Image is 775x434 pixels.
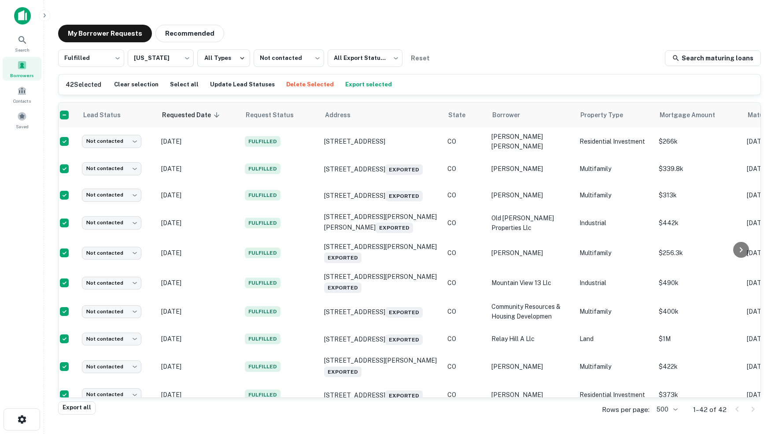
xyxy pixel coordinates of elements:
[3,82,41,106] a: Contacts
[579,362,650,371] p: Multifamily
[491,362,571,371] p: [PERSON_NAME]
[245,389,280,400] span: Fulfilled
[324,137,439,145] p: [STREET_ADDRESS]
[245,361,280,372] span: Fulfilled
[162,110,222,120] span: Requested Date
[491,278,571,288] p: mountain view 13 llc
[3,31,41,55] a: Search
[10,72,34,79] span: Borrowers
[245,190,280,200] span: Fulfilled
[245,163,280,174] span: Fulfilled
[161,190,236,200] p: [DATE]
[14,7,31,25] img: capitalize-icon.png
[579,164,650,174] p: Multifamily
[579,334,650,344] p: Land
[659,190,738,200] p: $313k
[325,110,362,120] span: Address
[659,248,738,258] p: $256.3k
[447,362,483,371] p: CO
[161,164,236,174] p: [DATE]
[161,334,236,344] p: [DATE]
[128,47,194,70] div: [US_STATE]
[324,333,439,345] p: [STREET_ADDRESS]
[443,103,487,127] th: State
[659,137,738,146] p: $266k
[659,218,738,228] p: $442k
[487,103,575,127] th: Borrower
[491,302,571,321] p: community resources & housing developmen
[447,190,483,200] p: CO
[579,278,650,288] p: Industrial
[660,110,727,120] span: Mortgage Amount
[447,248,483,258] p: CO
[82,189,141,201] div: Not contacted
[324,213,439,233] p: [STREET_ADDRESS][PERSON_NAME][PERSON_NAME]
[447,137,483,146] p: CO
[385,390,423,401] span: Exported
[168,78,201,91] button: Select all
[491,164,571,174] p: [PERSON_NAME]
[491,334,571,344] p: relay hill a llc
[3,57,41,81] a: Borrowers
[82,333,141,345] div: Not contacted
[58,401,96,415] button: Export all
[245,248,280,258] span: Fulfilled
[659,164,738,174] p: $339.8k
[579,190,650,200] p: Multifamily
[246,110,305,120] span: Request Status
[447,334,483,344] p: CO
[491,213,571,233] p: old [PERSON_NAME] properties llc
[58,25,152,42] button: My Borrower Requests
[579,137,650,146] p: Residential Investment
[324,243,439,263] p: [STREET_ADDRESS][PERSON_NAME]
[161,307,236,316] p: [DATE]
[161,248,236,258] p: [DATE]
[161,218,236,228] p: [DATE]
[491,132,571,151] p: [PERSON_NAME] [PERSON_NAME]
[343,78,394,91] button: Export selected
[161,137,236,146] p: [DATE]
[447,278,483,288] p: CO
[659,278,738,288] p: $490k
[491,190,571,200] p: [PERSON_NAME]
[324,367,362,377] span: Exported
[15,46,30,53] span: Search
[659,334,738,344] p: $1M
[245,218,280,228] span: Fulfilled
[731,364,775,406] iframe: Chat Widget
[693,404,727,415] p: 1–42 of 42
[82,277,141,289] div: Not contacted
[385,191,423,201] span: Exported
[82,360,141,373] div: Not contacted
[492,110,531,120] span: Borrower
[447,390,483,400] p: CO
[254,47,324,70] div: Not contacted
[324,282,362,293] span: Exported
[58,47,124,70] div: Fulfilled
[3,108,41,132] div: Saved
[82,247,141,260] div: Not contacted
[654,103,742,127] th: Mortgage Amount
[376,223,413,233] span: Exported
[448,110,477,120] span: State
[653,403,679,416] div: 500
[406,49,434,67] button: Reset
[324,305,439,318] p: [STREET_ADDRESS]
[66,80,101,89] h6: 42 Selected
[665,50,761,66] a: Search maturing loans
[83,110,132,120] span: Lead Status
[491,248,571,258] p: [PERSON_NAME]
[324,163,439,175] p: [STREET_ADDRESS]
[82,388,141,401] div: Not contacted
[13,97,31,104] span: Contacts
[245,136,280,147] span: Fulfilled
[324,389,439,401] p: [STREET_ADDRESS]
[320,103,443,127] th: Address
[245,306,280,317] span: Fulfilled
[579,307,650,316] p: Multifamily
[579,218,650,228] p: Industrial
